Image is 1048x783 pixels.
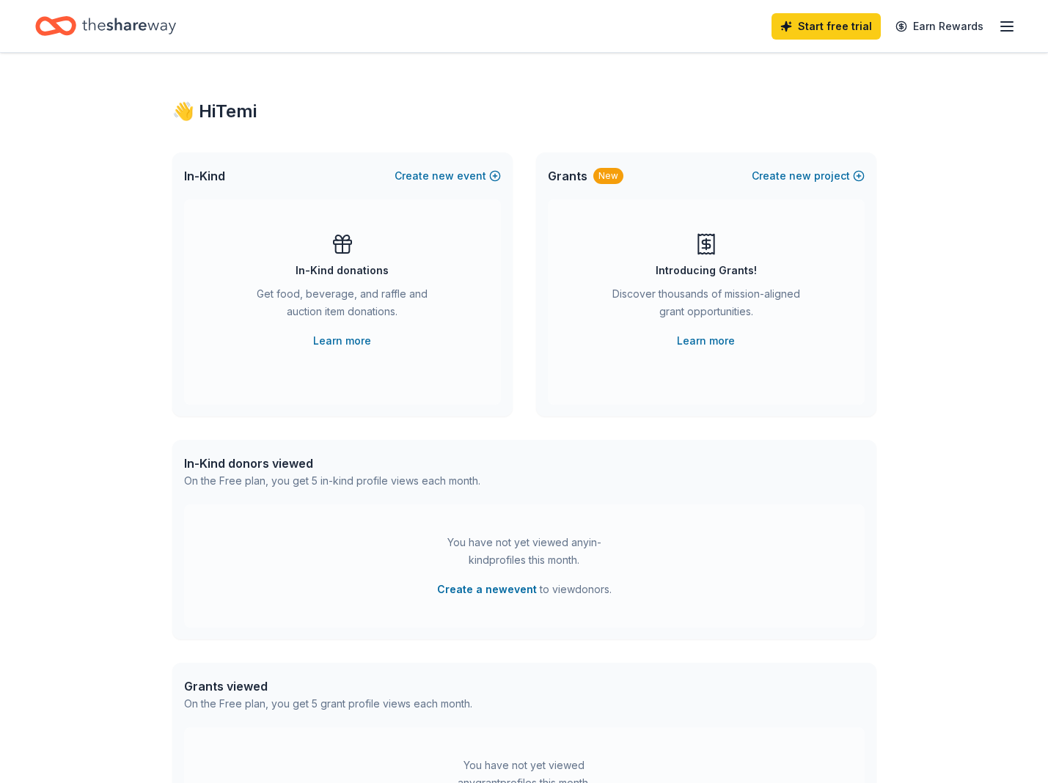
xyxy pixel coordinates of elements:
[772,13,881,40] a: Start free trial
[437,581,537,598] button: Create a newevent
[243,285,442,326] div: Get food, beverage, and raffle and auction item donations.
[607,285,806,326] div: Discover thousands of mission-aligned grant opportunities.
[172,100,876,123] div: 👋 Hi Temi
[593,168,623,184] div: New
[313,332,371,350] a: Learn more
[677,332,735,350] a: Learn more
[437,581,612,598] span: to view donors .
[395,167,501,185] button: Createnewevent
[184,695,472,713] div: On the Free plan, you get 5 grant profile views each month.
[35,9,176,43] a: Home
[433,534,616,569] div: You have not yet viewed any in-kind profiles this month.
[184,677,472,695] div: Grants viewed
[887,13,992,40] a: Earn Rewards
[752,167,865,185] button: Createnewproject
[789,167,811,185] span: new
[184,167,225,185] span: In-Kind
[184,455,480,472] div: In-Kind donors viewed
[184,472,480,490] div: On the Free plan, you get 5 in-kind profile views each month.
[296,262,389,279] div: In-Kind donations
[432,167,454,185] span: new
[548,167,587,185] span: Grants
[656,262,757,279] div: Introducing Grants!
